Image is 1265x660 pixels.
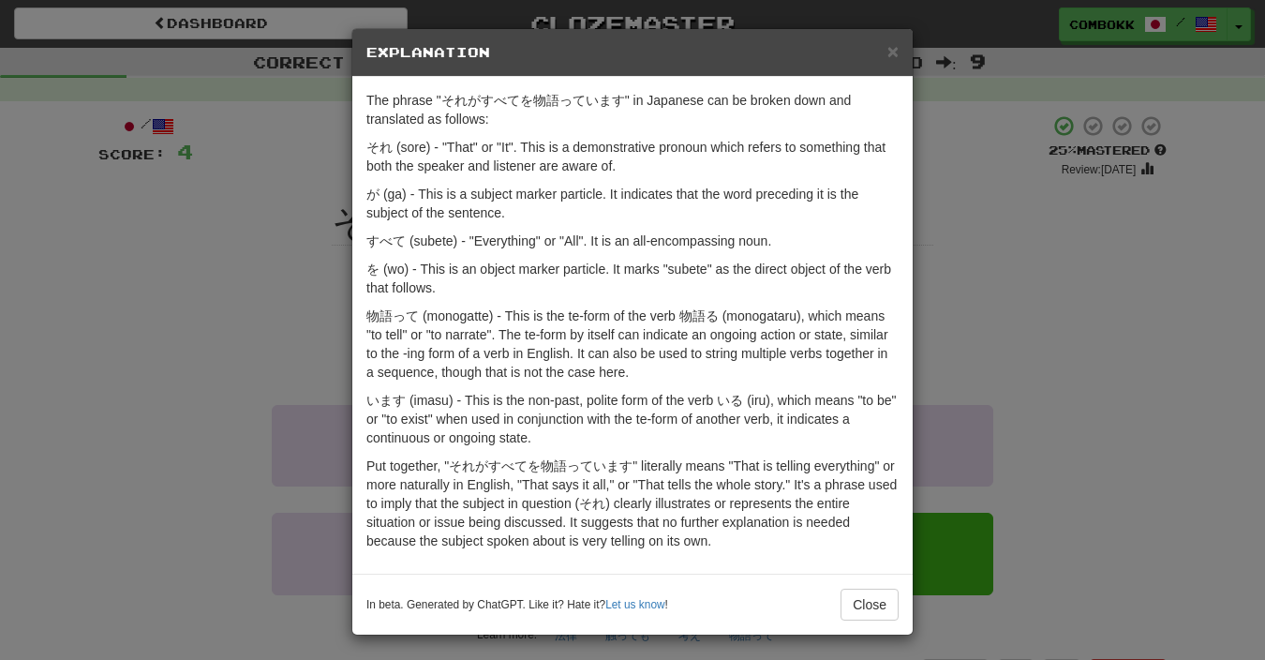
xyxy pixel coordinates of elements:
[366,260,899,297] p: を (wo) - This is an object marker particle. It marks "subete" as the direct object of the verb th...
[887,41,899,61] button: Close
[605,598,664,611] a: Let us know
[887,40,899,62] span: ×
[366,457,899,550] p: Put together, "それがすべてを物語っています" literally means "That is telling everything" or more naturally in ...
[841,589,899,621] button: Close
[366,391,899,447] p: います (imasu) - This is the non-past, polite form of the verb いる (iru), which means "to be" or "to ...
[366,138,899,175] p: それ (sore) - "That" or "It". This is a demonstrative pronoun which refers to something that both t...
[366,43,899,62] h5: Explanation
[366,307,899,382] p: 物語って (monogatte) - This is the te-form of the verb 物語る (monogataru), which means "to tell" or "to...
[366,232,899,250] p: すべて (subete) - "Everything" or "All". It is an all-encompassing noun.
[366,91,899,128] p: The phrase "それがすべてを物語っています" in Japanese can be broken down and translated as follows:
[366,597,668,613] small: In beta. Generated by ChatGPT. Like it? Hate it? !
[366,185,899,222] p: が (ga) - This is a subject marker particle. It indicates that the word preceding it is the subjec...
